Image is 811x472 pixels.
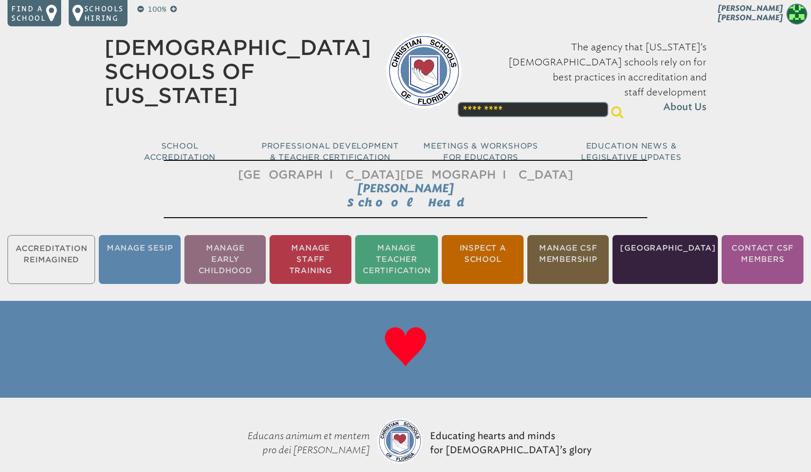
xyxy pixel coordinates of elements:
[386,33,461,109] img: csf-logo-web-colors.png
[477,39,707,115] p: The agency that [US_STATE]’s [DEMOGRAPHIC_DATA] schools rely on for best practices in accreditati...
[11,4,46,23] p: Find a school
[377,320,434,376] img: heart-darker.svg
[270,235,351,284] li: Manage Staff Training
[581,142,681,162] span: Education News & Legislative Updates
[722,235,803,284] li: Contact CSF Members
[144,142,215,162] span: School Accreditation
[423,142,538,162] span: Meetings & Workshops for Educators
[718,4,783,22] span: [PERSON_NAME] [PERSON_NAME]
[262,142,399,162] span: Professional Development & Teacher Certification
[99,235,181,284] li: Manage SESIP
[347,196,464,209] span: School Head
[527,235,609,284] li: Manage CSF Membership
[104,35,371,108] a: [DEMOGRAPHIC_DATA] Schools of [US_STATE]
[84,4,124,23] p: Schools Hiring
[358,181,454,195] span: [PERSON_NAME]
[377,418,422,464] img: csf-logo-web-colors.png
[612,235,718,284] li: [GEOGRAPHIC_DATA]
[663,100,707,115] span: About Us
[146,4,168,15] p: 100%
[184,235,266,284] li: Manage Early Childhood
[355,235,438,284] li: Manage Teacher Certification
[787,4,807,24] img: db545a749f23b923d2658dab704ac593
[442,235,524,284] li: Inspect a School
